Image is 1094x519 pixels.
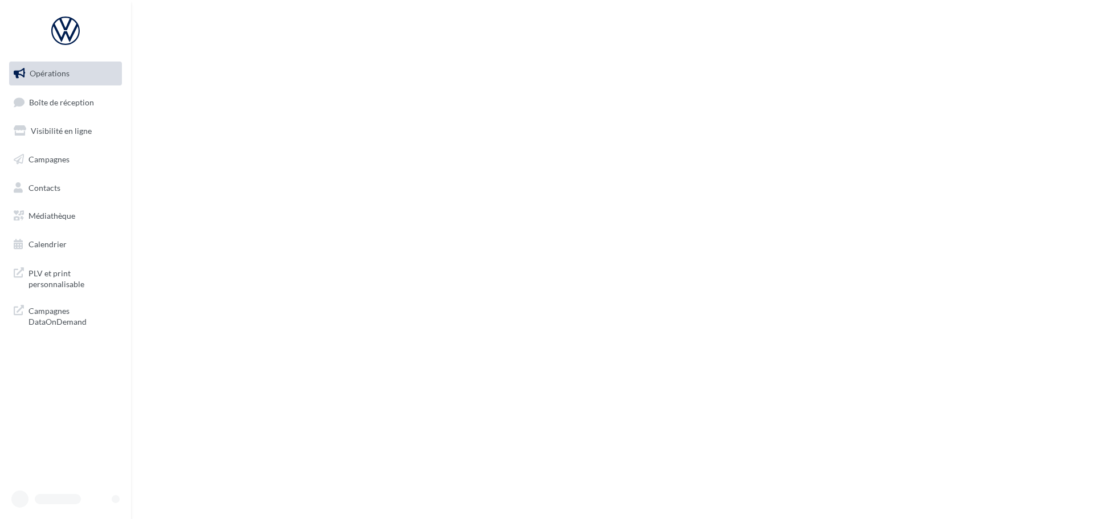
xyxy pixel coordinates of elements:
span: Campagnes [28,154,70,164]
a: Médiathèque [7,204,124,228]
span: Calendrier [28,239,67,249]
span: Boîte de réception [29,97,94,107]
a: Contacts [7,176,124,200]
a: PLV et print personnalisable [7,261,124,295]
a: Visibilité en ligne [7,119,124,143]
a: Boîte de réception [7,90,124,115]
a: Campagnes DataOnDemand [7,299,124,332]
span: Contacts [28,182,60,192]
a: Opérations [7,62,124,85]
span: Campagnes DataOnDemand [28,303,117,328]
a: Campagnes [7,148,124,171]
a: Calendrier [7,232,124,256]
span: PLV et print personnalisable [28,265,117,290]
span: Visibilité en ligne [31,126,92,136]
span: Opérations [30,68,70,78]
span: Médiathèque [28,211,75,220]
